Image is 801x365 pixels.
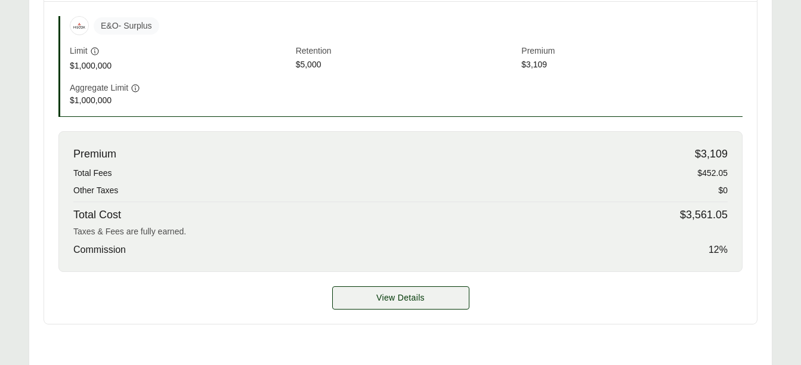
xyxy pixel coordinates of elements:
[296,58,517,72] span: $5,000
[70,60,291,72] span: $1,000,000
[332,286,469,310] button: View Details
[73,146,116,162] span: Premium
[73,184,118,197] span: Other Taxes
[73,167,112,180] span: Total Fees
[70,82,128,94] span: Aggregate Limit
[376,292,425,304] span: View Details
[73,207,121,223] span: Total Cost
[296,45,517,58] span: Retention
[695,146,728,162] span: $3,109
[94,17,159,35] span: E&O - Surplus
[709,243,728,257] span: 12 %
[680,207,728,223] span: $3,561.05
[718,184,728,197] span: $0
[70,45,88,57] span: Limit
[521,45,743,58] span: Premium
[73,225,728,238] div: Taxes & Fees are fully earned.
[70,17,88,35] img: Hiscox
[332,286,469,310] a: Hiscox details
[73,243,126,257] span: Commission
[697,167,728,180] span: $452.05
[70,94,291,107] span: $1,000,000
[521,58,743,72] span: $3,109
